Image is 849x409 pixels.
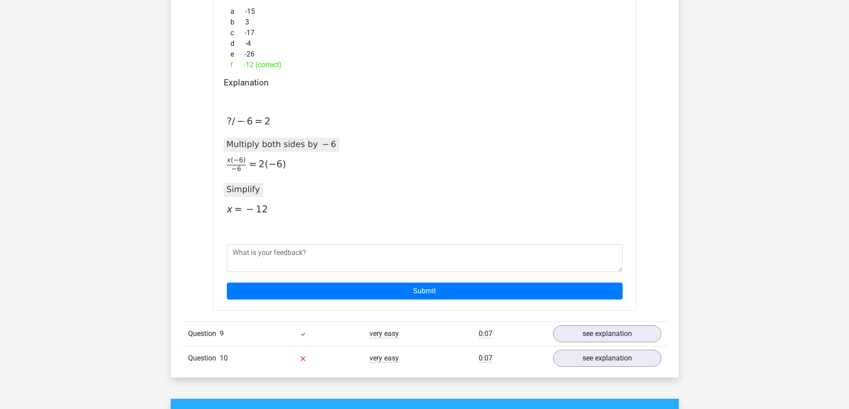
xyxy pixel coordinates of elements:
[479,354,492,363] span: 0:07
[224,77,626,88] h4: Explanation
[220,329,224,338] span: 9
[220,354,228,362] span: 10
[230,38,245,49] span: d
[230,28,245,38] span: c
[188,328,220,339] span: Question
[230,6,245,17] span: a
[230,49,245,60] span: e
[224,49,626,60] div: -26
[224,28,626,38] div: -17
[553,325,661,342] a: see explanation
[369,354,399,363] span: very easy
[224,17,626,28] div: 3
[479,329,492,338] span: 0:07
[224,60,626,70] div: -12 (correct)
[369,329,399,338] span: very easy
[553,350,661,367] a: see explanation
[230,60,244,70] span: f
[224,38,626,49] div: -4
[227,283,623,300] input: Submit
[230,17,245,28] span: b
[224,6,626,17] div: -15
[188,353,220,364] span: Question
